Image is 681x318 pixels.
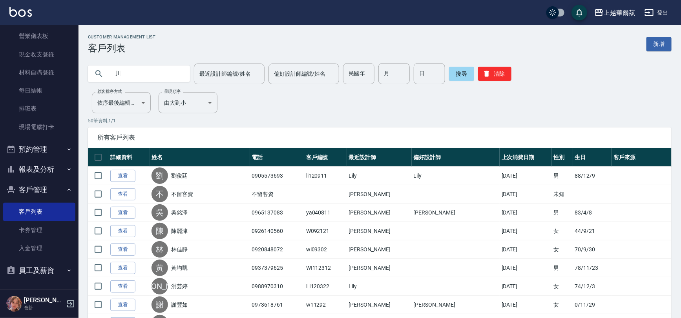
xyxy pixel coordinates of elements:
input: 搜尋關鍵字 [110,63,184,84]
td: [PERSON_NAME] [347,296,412,314]
h3: 客戶列表 [88,43,156,54]
button: 客戶管理 [3,180,75,200]
label: 顧客排序方式 [97,89,122,94]
td: 不留客資 [250,185,304,204]
th: 上次消費日期 [500,148,552,167]
div: 黃 [152,260,168,276]
td: 0988970310 [250,277,304,296]
img: Person [6,296,22,312]
div: 陳 [152,223,168,239]
th: 生日 [573,148,612,167]
a: 每日結帳 [3,82,75,100]
a: 營業儀表板 [3,27,75,45]
button: 登出 [641,5,672,20]
td: [DATE] [500,296,552,314]
a: 新增 [646,37,672,51]
td: [DATE] [500,204,552,222]
th: 電話 [250,148,304,167]
td: [PERSON_NAME] [347,222,412,240]
a: 卡券管理 [3,221,75,239]
button: 預約管理 [3,139,75,160]
a: 現場電腦打卡 [3,118,75,136]
a: 不留客資 [171,190,193,198]
div: 不 [152,186,168,202]
a: 林佳靜 [171,245,188,253]
a: 查看 [110,299,135,311]
img: Logo [9,7,32,17]
td: wi09302 [304,240,347,259]
a: 查看 [110,280,135,293]
th: 最近設計師 [347,148,412,167]
td: 0965137083 [250,204,304,222]
td: LI120322 [304,277,347,296]
td: 男 [552,259,573,277]
div: 由大到小 [159,92,217,113]
th: 客戶編號 [304,148,347,167]
td: 88/12/9 [573,167,612,185]
div: 上越華爾茲 [604,8,635,18]
a: 查看 [110,188,135,200]
td: [PERSON_NAME] [347,185,412,204]
td: Lily [347,167,412,185]
p: 會計 [24,304,64,311]
td: 74/12/3 [573,277,612,296]
a: 排班表 [3,100,75,118]
td: 未知 [552,185,573,204]
a: 劉俊廷 [171,172,188,180]
button: 搜尋 [449,67,474,81]
td: 女 [552,277,573,296]
a: 洪芸婷 [171,282,188,290]
label: 呈現順序 [164,89,181,94]
td: ya040811 [304,204,347,222]
a: 查看 [110,262,135,274]
td: 女 [552,240,573,259]
div: 劉 [152,167,168,184]
td: [PERSON_NAME] [347,240,412,259]
button: 上越華爾茲 [591,5,638,21]
td: [PERSON_NAME] [412,296,500,314]
a: 現金收支登錄 [3,45,75,64]
td: 男 [552,167,573,185]
td: 女 [552,296,573,314]
td: [PERSON_NAME] [347,204,412,222]
th: 偏好設計師 [412,148,500,167]
h2: Customer Management List [88,35,156,40]
td: [DATE] [500,277,552,296]
a: 材料自購登錄 [3,64,75,82]
td: 0937379625 [250,259,304,277]
td: [DATE] [500,185,552,204]
a: 黃均凱 [171,264,188,272]
td: W092121 [304,222,347,240]
td: li120911 [304,167,347,185]
td: 0926140560 [250,222,304,240]
td: [DATE] [500,222,552,240]
td: [DATE] [500,240,552,259]
button: 報表及分析 [3,159,75,180]
td: Lily [412,167,500,185]
td: 0905573693 [250,167,304,185]
td: 0/11/29 [573,296,612,314]
div: [PERSON_NAME] [152,278,168,294]
div: 吳 [152,204,168,221]
th: 姓名 [150,148,250,167]
td: 70/9/30 [573,240,612,259]
td: w11292 [304,296,347,314]
td: 0920848072 [250,240,304,259]
td: Lily [347,277,412,296]
td: [DATE] [500,259,552,277]
a: 查看 [110,170,135,182]
p: 50 筆資料, 1 / 1 [88,117,672,124]
td: 83/4/8 [573,204,612,222]
a: 陳麗津 [171,227,188,235]
div: 林 [152,241,168,258]
td: [PERSON_NAME] [412,204,500,222]
div: 謝 [152,296,168,313]
a: 查看 [110,207,135,219]
td: 0973618761 [250,296,304,314]
td: [PERSON_NAME] [347,259,412,277]
span: 所有客戶列表 [97,134,662,142]
a: 謝豐如 [171,301,188,309]
button: 清除 [478,67,511,81]
td: WI112312 [304,259,347,277]
td: 男 [552,204,573,222]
